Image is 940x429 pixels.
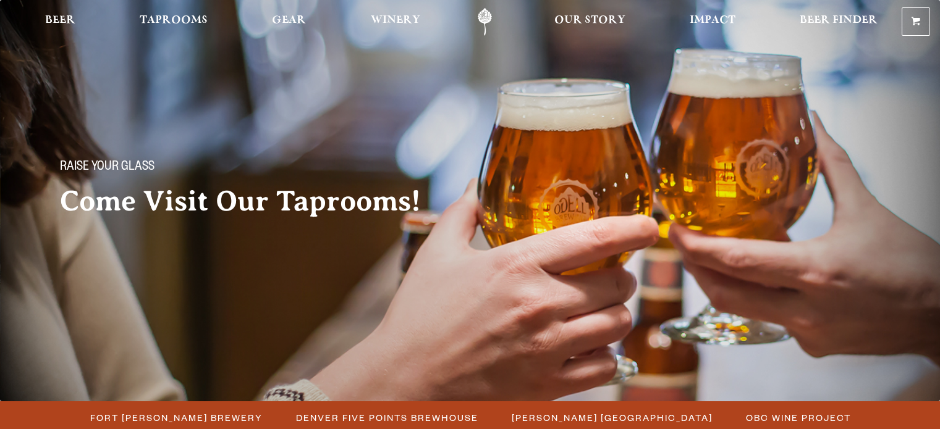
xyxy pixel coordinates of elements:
[264,8,314,36] a: Gear
[60,186,446,217] h2: Come Visit Our Taprooms!
[800,15,878,25] span: Beer Finder
[690,15,735,25] span: Impact
[37,8,83,36] a: Beer
[296,409,478,427] span: Denver Five Points Brewhouse
[363,8,428,36] a: Winery
[792,8,886,36] a: Beer Finder
[272,15,306,25] span: Gear
[546,8,633,36] a: Our Story
[90,409,263,427] span: Fort [PERSON_NAME] Brewery
[371,15,420,25] span: Winery
[462,8,508,36] a: Odell Home
[512,409,713,427] span: [PERSON_NAME] [GEOGRAPHIC_DATA]
[45,15,75,25] span: Beer
[682,8,743,36] a: Impact
[739,409,857,427] a: OBC Wine Project
[504,409,719,427] a: [PERSON_NAME] [GEOGRAPHIC_DATA]
[746,409,851,427] span: OBC Wine Project
[132,8,216,36] a: Taprooms
[60,160,155,176] span: Raise your glass
[140,15,208,25] span: Taprooms
[554,15,625,25] span: Our Story
[289,409,485,427] a: Denver Five Points Brewhouse
[83,409,269,427] a: Fort [PERSON_NAME] Brewery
